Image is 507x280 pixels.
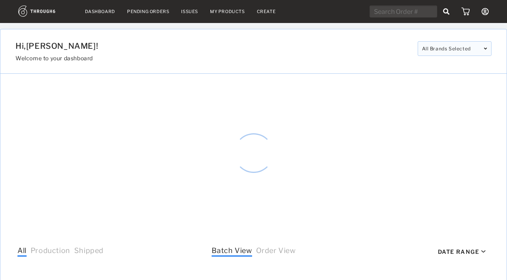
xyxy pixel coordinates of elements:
[17,246,27,257] span: All
[18,6,73,17] img: logo.1c10ca64.svg
[212,246,252,257] span: Batch View
[210,9,245,14] a: My Products
[127,9,169,14] a: Pending Orders
[181,9,198,14] a: Issues
[85,9,115,14] a: Dashboard
[481,250,486,253] img: icon_caret_down_black.69fb8af9.svg
[31,246,70,257] span: Production
[15,41,411,51] h1: Hi, [PERSON_NAME] !
[15,55,411,61] h3: Welcome to your dashboard
[370,6,437,17] input: Search Order #
[257,9,276,14] a: Create
[438,248,479,255] div: Date Range
[461,8,470,15] img: icon_cart.dab5cea1.svg
[256,246,296,257] span: Order View
[418,41,492,56] div: All Brands Selected
[74,246,104,257] span: Shipped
